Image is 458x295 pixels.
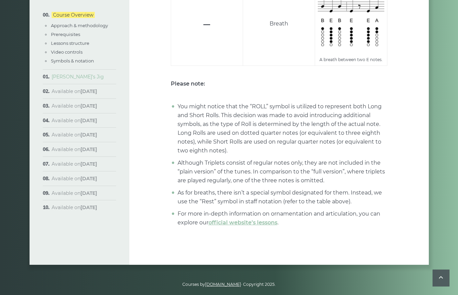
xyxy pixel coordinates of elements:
[80,88,97,94] strong: [DATE]
[176,102,387,155] li: You might notice that the “ROLL” symbol is utilized to represent both Long and Short Rolls. This ...
[38,281,421,288] p: Courses by · Copyright 2025.
[51,32,80,37] a: Prerequisites
[80,132,97,138] strong: [DATE]
[80,103,97,109] strong: [DATE]
[52,12,95,18] a: Course Overview
[80,161,97,167] strong: [DATE]
[52,190,97,196] span: Available on
[51,40,89,46] a: Lessons structure
[51,23,108,28] a: Approach & methodology
[208,219,277,226] a: official website’s lessons
[52,176,97,182] span: Available on
[80,146,97,152] strong: [DATE]
[52,161,97,167] span: Available on
[176,209,387,227] li: For more in-depth information on ornamentation and articulation, you can explore our .
[80,204,97,210] strong: [DATE]
[52,117,97,124] span: Available on
[80,190,97,196] strong: [DATE]
[171,80,205,87] strong: Please note:
[319,57,383,62] sub: A breath between two E notes.
[51,58,94,63] a: Symbols & notation
[52,204,97,210] span: Available on
[52,74,104,80] a: [PERSON_NAME]’s Jig
[176,188,387,206] li: As for breaths, there isn’t a special symbol designated for them. Instead, we use the “Rest” symb...
[80,176,97,182] strong: [DATE]
[80,117,97,124] strong: [DATE]
[52,146,97,152] span: Available on
[51,49,83,55] a: Video controls
[52,103,97,109] span: Available on
[176,159,387,185] li: Although Triplets consist of regular notes only, they are not included in the “plain version” of ...
[52,88,97,94] span: Available on
[52,132,97,138] span: Available on
[205,282,241,287] a: [DOMAIN_NAME]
